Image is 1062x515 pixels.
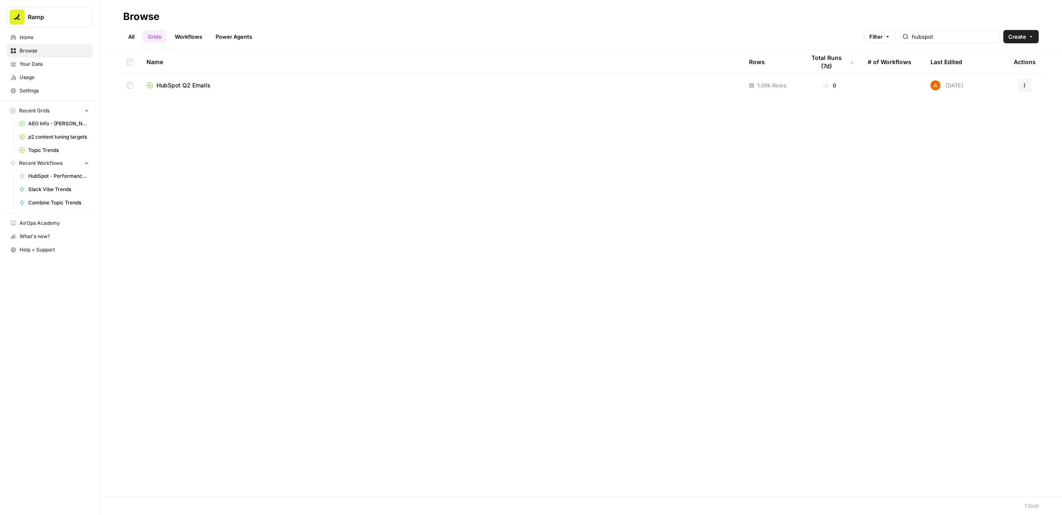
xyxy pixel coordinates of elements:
span: Slack Vibe Trends [28,186,89,193]
a: Your Data [7,57,93,71]
button: Recent Grids [7,104,93,117]
div: Actions [1014,50,1036,73]
a: Topic Trends [15,144,93,157]
a: AirOps Academy [7,216,93,230]
div: Rows [749,50,765,73]
span: Home [20,34,89,41]
span: Create [1008,32,1026,41]
span: AirOps Academy [20,219,89,227]
button: Workspace: Ramp [7,7,93,27]
input: Search [912,32,996,41]
img: i32oznjerd8hxcycc1k00ct90jt3 [930,80,940,90]
div: # of Workflows [868,50,911,73]
a: Usage [7,71,93,84]
span: Your Data [20,60,89,68]
a: Combine Topic Trends [15,196,93,209]
button: Help + Support [7,243,93,256]
div: 0 [805,81,854,90]
button: What's new? [7,230,93,243]
span: Browse [20,47,89,55]
button: Recent Workflows [7,157,93,169]
button: Filter [864,30,896,43]
a: Power Agents [211,30,257,43]
a: Browse [7,44,93,57]
div: Browse [123,10,159,23]
span: Combine Topic Trends [28,199,89,206]
span: Recent Workflows [19,159,62,167]
a: Slack Vibe Trends [15,183,93,196]
a: Workflows [170,30,207,43]
span: Topic Trends [28,147,89,154]
span: Filter [869,32,883,41]
button: Create [1003,30,1039,43]
span: Ramp [28,13,78,21]
div: Name [146,50,736,73]
div: 1 Grid [1025,502,1039,510]
span: Recent Grids [19,107,50,114]
a: All [123,30,139,43]
a: p2 content tuning targets [15,130,93,144]
span: 1.09k Rows [757,81,787,90]
a: HubSpot - Performance Tiering [15,169,93,183]
a: Home [7,31,93,44]
a: AEO Info - [PERSON_NAME] [15,117,93,130]
span: p2 content tuning targets [28,133,89,141]
span: Settings [20,87,89,95]
a: Settings [7,84,93,97]
span: HubSpot Q2 Emails [156,81,211,90]
span: Usage [20,74,89,81]
span: HubSpot - Performance Tiering [28,172,89,180]
span: AEO Info - [PERSON_NAME] [28,120,89,127]
a: Grids [143,30,166,43]
span: Help + Support [20,246,89,254]
div: Total Runs (7d) [805,50,854,73]
div: [DATE] [930,80,963,90]
div: What's new? [7,230,92,243]
div: Last Edited [930,50,962,73]
img: Ramp Logo [10,10,25,25]
a: HubSpot Q2 Emails [146,81,736,90]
